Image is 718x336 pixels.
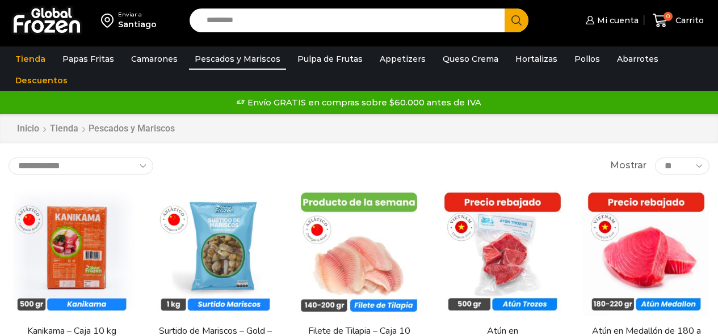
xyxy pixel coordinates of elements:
a: Abarrotes [611,48,664,70]
span: Mi cuenta [594,15,639,26]
span: 0 [664,12,673,21]
a: Inicio [16,122,40,135]
a: Queso Crema [437,48,504,70]
a: Descuentos [10,70,73,91]
span: Carrito [673,15,704,26]
a: Papas Fritas [57,48,120,70]
a: Tienda [10,48,51,70]
div: Enviar a [118,11,157,19]
span: Mostrar [610,159,646,172]
div: Santiago [118,19,157,30]
a: 0 Carrito [650,7,707,34]
select: Pedido de la tienda [9,158,153,175]
a: Pescados y Mariscos [189,48,286,70]
a: Hortalizas [510,48,563,70]
img: address-field-icon.svg [101,11,118,30]
a: Tienda [49,122,79,135]
a: Pollos [569,48,606,70]
button: Search button [505,8,528,32]
a: Camarones [125,48,183,70]
h1: Pescados y Mariscos [89,123,175,134]
nav: Breadcrumb [16,122,175,135]
a: Pulpa de Frutas [292,48,368,70]
a: Appetizers [374,48,431,70]
a: Mi cuenta [583,9,639,32]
